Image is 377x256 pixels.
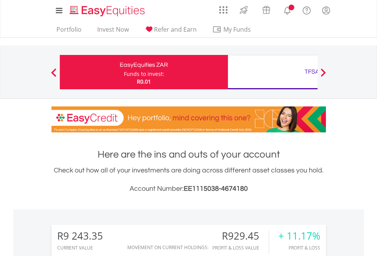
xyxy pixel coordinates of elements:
img: EasyEquities_Logo.png [68,5,148,17]
a: My Profile [316,2,336,19]
div: + 11.17% [278,230,320,242]
span: My Funds [212,24,262,34]
a: Invest Now [94,26,132,37]
a: FAQ's and Support [297,2,316,17]
div: Funds to invest: [124,70,164,78]
div: R929.45 [212,230,269,242]
span: R0.01 [137,78,151,85]
span: EE1115038-4674180 [184,185,248,192]
span: Refer and Earn [154,25,197,34]
img: vouchers-v2.svg [260,4,273,16]
img: grid-menu-icon.svg [219,6,228,14]
h1: Here are the ins and outs of your account [51,148,326,161]
div: Profit & Loss Value [212,245,269,250]
div: Check out how all of your investments are doing across different asset classes you hold. [51,165,326,194]
a: AppsGrid [214,2,233,14]
div: R9 243.35 [57,230,103,242]
div: EasyEquities ZAR [64,60,223,70]
a: Portfolio [53,26,85,37]
div: Movement on Current Holdings: [127,245,209,250]
button: Next [316,72,331,80]
h3: Account Number: [51,184,326,194]
img: EasyCredit Promotion Banner [51,106,326,132]
a: Notifications [278,2,297,17]
button: Previous [46,72,61,80]
img: thrive-v2.svg [237,4,250,16]
a: Vouchers [255,2,278,16]
a: Refer and Earn [141,26,200,37]
div: CURRENT VALUE [57,245,103,250]
div: Profit & Loss [278,245,320,250]
a: Home page [67,2,148,17]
